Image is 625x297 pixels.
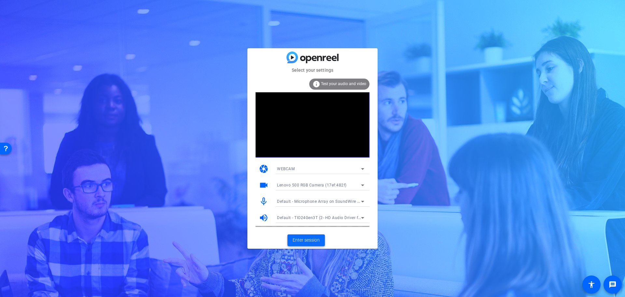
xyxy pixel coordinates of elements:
button: Enter session [287,234,325,246]
mat-icon: info [312,80,320,88]
mat-icon: mic_none [259,197,269,206]
span: Test your audio and video [321,82,366,86]
span: WEBCAM [277,167,295,171]
mat-icon: camera [259,164,269,174]
span: Default - Microphone Array on SoundWire Device (2- Cirrus Logic XU) [277,199,408,204]
mat-icon: accessibility [588,281,595,289]
span: Default - TIO24Gen3T (2- HD Audio Driver for Display Audio) [277,215,391,220]
mat-icon: videocam [259,180,269,190]
mat-card-subtitle: Select your settings [247,67,378,74]
span: Enter session [293,237,320,244]
img: blue-gradient.svg [286,52,339,63]
mat-icon: message [609,281,617,289]
span: Lenovo 500 RGB Camera (17ef:482f) [277,183,347,187]
mat-icon: volume_up [259,213,269,223]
